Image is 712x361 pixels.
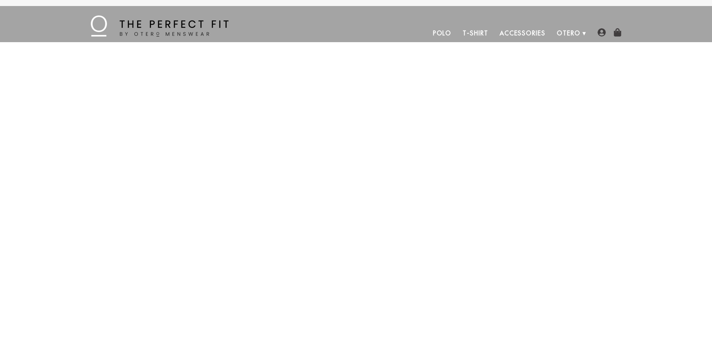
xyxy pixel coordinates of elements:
[457,24,494,42] a: T-Shirt
[494,24,551,42] a: Accessories
[427,24,457,42] a: Polo
[91,15,229,37] img: The Perfect Fit - by Otero Menswear - Logo
[598,28,606,37] img: user-account-icon.png
[551,24,586,42] a: Otero
[613,28,622,37] img: shopping-bag-icon.png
